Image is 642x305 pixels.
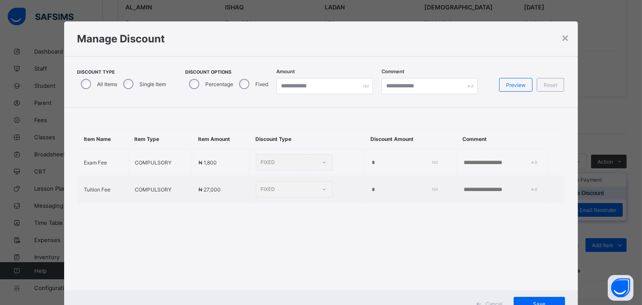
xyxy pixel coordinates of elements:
[198,186,221,193] span: ₦ 27,000
[128,149,192,176] td: COMPULSORY
[608,275,633,301] button: Open asap
[198,159,217,166] span: ₦ 1,800
[561,30,569,45] div: ×
[192,129,249,149] th: Item Amount
[128,129,192,149] th: Item Type
[456,129,548,149] th: Comment
[205,81,233,87] label: Percentage
[139,81,166,87] label: Single Item
[249,129,364,149] th: Discount Type
[506,82,526,88] span: Preview
[77,33,565,45] h1: Manage Discount
[77,176,128,203] td: Tuition Fee
[364,129,456,149] th: Discount Amount
[544,82,557,88] span: Reset
[77,69,168,75] span: Discount Type
[276,69,295,75] label: Amount
[128,176,192,203] td: COMPULSORY
[77,129,128,149] th: Item Name
[382,69,404,75] label: Comment
[77,149,128,176] td: Exam Fee
[97,81,117,87] label: All Items
[255,81,268,87] label: Fixed
[185,69,270,75] span: Discount Options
